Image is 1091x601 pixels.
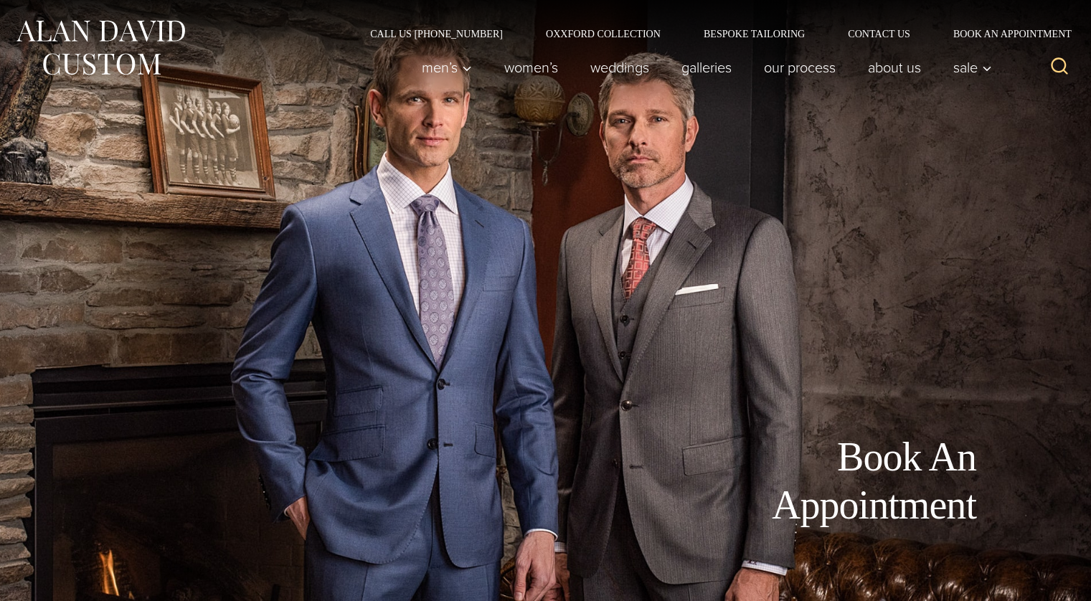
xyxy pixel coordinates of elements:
[826,29,932,39] a: Contact Us
[524,29,682,39] a: Oxxford Collection
[852,53,937,82] a: About Us
[653,433,976,529] h1: Book An Appointment
[1042,50,1077,85] button: View Search Form
[422,60,472,75] span: Men’s
[932,29,1077,39] a: Book an Appointment
[406,53,1000,82] nav: Primary Navigation
[14,16,186,80] img: Alan David Custom
[488,53,575,82] a: Women’s
[682,29,826,39] a: Bespoke Tailoring
[349,29,524,39] a: Call Us [PHONE_NUMBER]
[953,60,992,75] span: Sale
[575,53,666,82] a: weddings
[349,29,1077,39] nav: Secondary Navigation
[666,53,748,82] a: Galleries
[748,53,852,82] a: Our Process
